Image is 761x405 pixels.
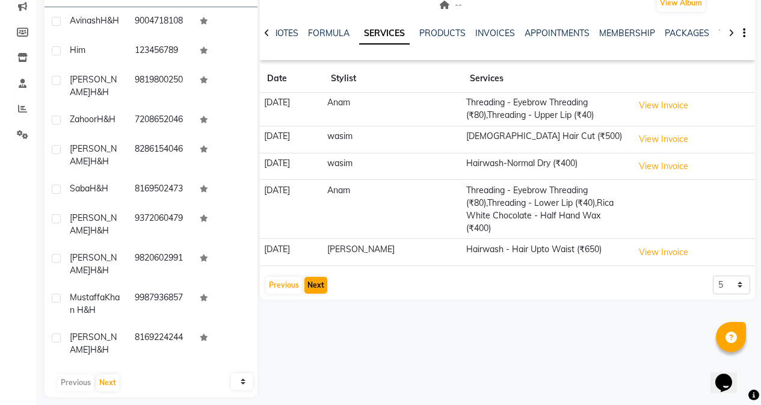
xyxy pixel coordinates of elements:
button: View Invoice [633,96,694,115]
td: [DATE] [260,239,323,266]
span: Zahoor [70,114,97,125]
span: H&H [90,225,109,236]
a: SERVICES [359,23,410,45]
td: 9372060479 [128,205,193,244]
td: [DATE] [260,93,323,126]
td: 9819800250 [128,66,193,106]
span: Saba [70,183,90,194]
td: Threading - Eyebrow Threading (₹80),Threading - Upper Lip (₹40) [463,93,630,126]
td: [DATE] [260,126,323,153]
th: Date [260,65,323,93]
button: View Invoice [633,130,694,149]
a: PRODUCTS [419,28,466,39]
span: H&H [97,114,116,125]
td: Anam [324,93,463,126]
span: H&H [90,183,108,194]
td: wasim [324,153,463,180]
a: PACKAGES [665,28,709,39]
td: 9004718108 [128,7,193,37]
th: Stylist [324,65,463,93]
td: 9987936857 [128,284,193,324]
button: Next [96,374,119,391]
a: FORMULA [308,28,350,39]
td: 8286154046 [128,135,193,175]
td: Anam [324,180,463,239]
button: Next [304,277,327,294]
span: [PERSON_NAME] [70,74,117,97]
a: NOTES [271,28,298,39]
a: INVOICES [475,28,515,39]
span: H&H [90,87,109,97]
span: H&H [90,265,109,276]
span: [PERSON_NAME] [70,143,117,167]
span: H&H [100,15,119,26]
td: Threading - Eyebrow Threading (₹80),Threading - Lower Lip (₹40),Rica White Chocolate - Half Hand ... [463,180,630,239]
td: [PERSON_NAME] [324,239,463,266]
td: 8169502473 [128,175,193,205]
a: APPOINTMENTS [525,28,590,39]
span: [PERSON_NAME] [70,332,117,355]
td: [DATE] [260,153,323,180]
span: H&H [90,156,109,167]
td: Hairwash - Hair Upto Waist (₹650) [463,239,630,266]
td: 123456789 [128,37,193,66]
span: Avinash [70,15,100,26]
td: 9820602991 [128,244,193,284]
button: View Invoice [633,157,694,176]
td: 7208652046 [128,106,193,135]
button: Previous [266,277,302,294]
th: Services [463,65,630,93]
td: [DEMOGRAPHIC_DATA] Hair Cut (₹500) [463,126,630,153]
span: H&H [90,344,109,355]
td: wasim [324,126,463,153]
td: Hairwash-Normal Dry (₹400) [463,153,630,180]
span: [PERSON_NAME] [70,252,117,276]
td: [DATE] [260,180,323,239]
button: View Invoice [633,243,694,262]
a: MEMBERSHIP [599,28,655,39]
iframe: chat widget [710,357,749,393]
span: him [70,45,85,55]
span: Mustaffa [70,292,105,303]
span: [PERSON_NAME] [70,212,117,236]
td: 8169224244 [128,324,193,363]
